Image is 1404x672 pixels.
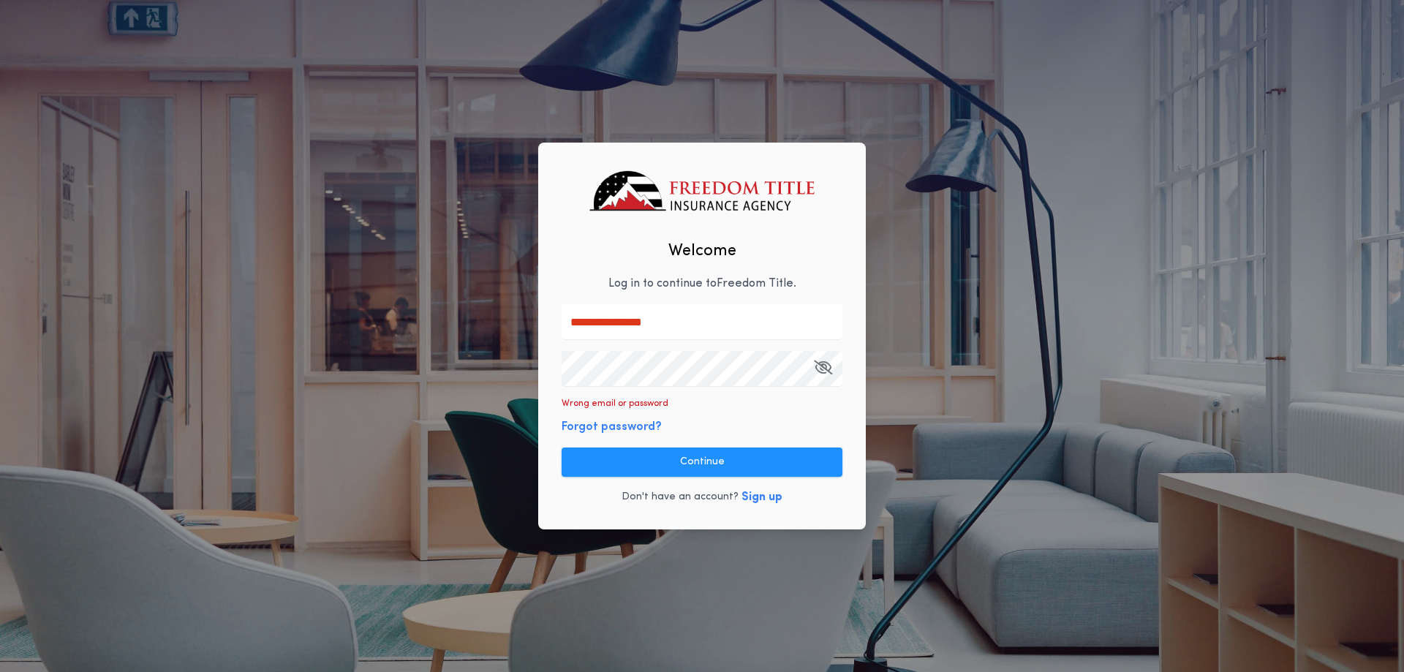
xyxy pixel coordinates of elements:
button: Forgot password? [562,418,662,436]
img: logo [589,171,814,211]
button: Continue [562,448,842,477]
h2: Welcome [668,239,736,263]
p: Don't have an account? [622,490,739,505]
p: Log in to continue to Freedom Title . [608,275,796,292]
p: Wrong email or password [562,398,668,409]
button: Sign up [741,488,782,506]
